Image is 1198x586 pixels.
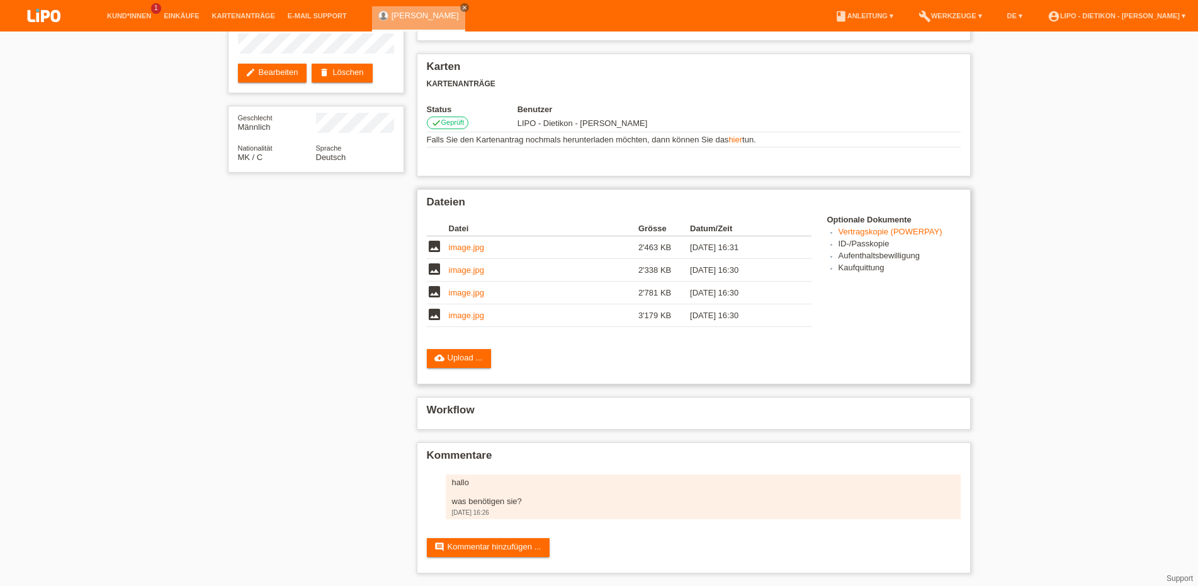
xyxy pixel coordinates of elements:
i: close [461,4,468,11]
span: Mazedonien / C / 01.09.2001 [238,152,263,162]
i: edit [246,67,256,78]
td: 2'463 KB [638,236,690,259]
i: book [835,10,847,23]
span: 23.09.2025 [517,118,648,128]
a: image.jpg [449,311,484,320]
span: Geschlecht [238,114,273,122]
h3: Kartenanträge [427,79,961,89]
a: [PERSON_NAME] [392,11,459,20]
a: Kund*innen [101,12,157,20]
td: Falls Sie den Kartenantrag nochmals herunterladen möchten, dann können Sie das tun. [427,132,961,147]
span: Geprüft [441,118,465,126]
th: Benutzer [517,105,731,114]
th: Grösse [638,221,690,236]
i: build [918,10,931,23]
i: account_circle [1048,10,1060,23]
td: 3'179 KB [638,304,690,327]
a: hier [728,135,742,144]
a: Vertragskopie (POWERPAY) [839,227,942,236]
a: LIPO pay [13,26,76,35]
a: Kartenanträge [206,12,281,20]
td: 2'781 KB [638,282,690,304]
a: image.jpg [449,288,484,297]
li: Aufenthaltsbewilligung [839,251,961,263]
i: image [427,284,442,299]
a: image.jpg [449,265,484,275]
td: 2'338 KB [638,259,690,282]
span: Nationalität [238,144,273,152]
i: check [431,118,441,128]
h4: Optionale Dokumente [827,215,961,224]
a: editBearbeiten [238,64,307,83]
i: cloud_upload [434,353,444,363]
li: ID-/Passkopie [839,239,961,251]
h2: Karten [427,60,961,79]
a: deleteLöschen [312,64,372,83]
li: Kaufquittung [839,263,961,275]
span: Sprache [316,144,342,152]
th: Status [427,105,517,114]
a: bookAnleitung ▾ [828,12,900,20]
a: image.jpg [449,243,484,252]
span: 1 [151,3,161,14]
div: Männlich [238,113,316,132]
i: comment [434,542,444,552]
td: [DATE] 16:30 [690,304,793,327]
div: [DATE] 16:26 [452,509,954,516]
h2: Kommentare [427,449,961,468]
td: [DATE] 16:31 [690,236,793,259]
a: account_circleLIPO - Dietikon - [PERSON_NAME] ▾ [1041,12,1192,20]
a: Einkäufe [157,12,205,20]
a: commentKommentar hinzufügen ... [427,538,550,557]
a: DE ▾ [1001,12,1029,20]
a: Support [1167,574,1193,583]
i: image [427,307,442,322]
span: Deutsch [316,152,346,162]
a: E-Mail Support [281,12,353,20]
th: Datum/Zeit [690,221,793,236]
td: [DATE] 16:30 [690,259,793,282]
h2: Workflow [427,404,961,423]
h2: Dateien [427,196,961,215]
i: delete [319,67,329,78]
a: close [460,3,469,12]
div: hallo was benötigen sie? [452,478,954,506]
i: image [427,239,442,254]
a: cloud_uploadUpload ... [427,349,492,368]
th: Datei [449,221,638,236]
a: buildWerkzeuge ▾ [912,12,988,20]
td: [DATE] 16:30 [690,282,793,304]
i: image [427,261,442,277]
